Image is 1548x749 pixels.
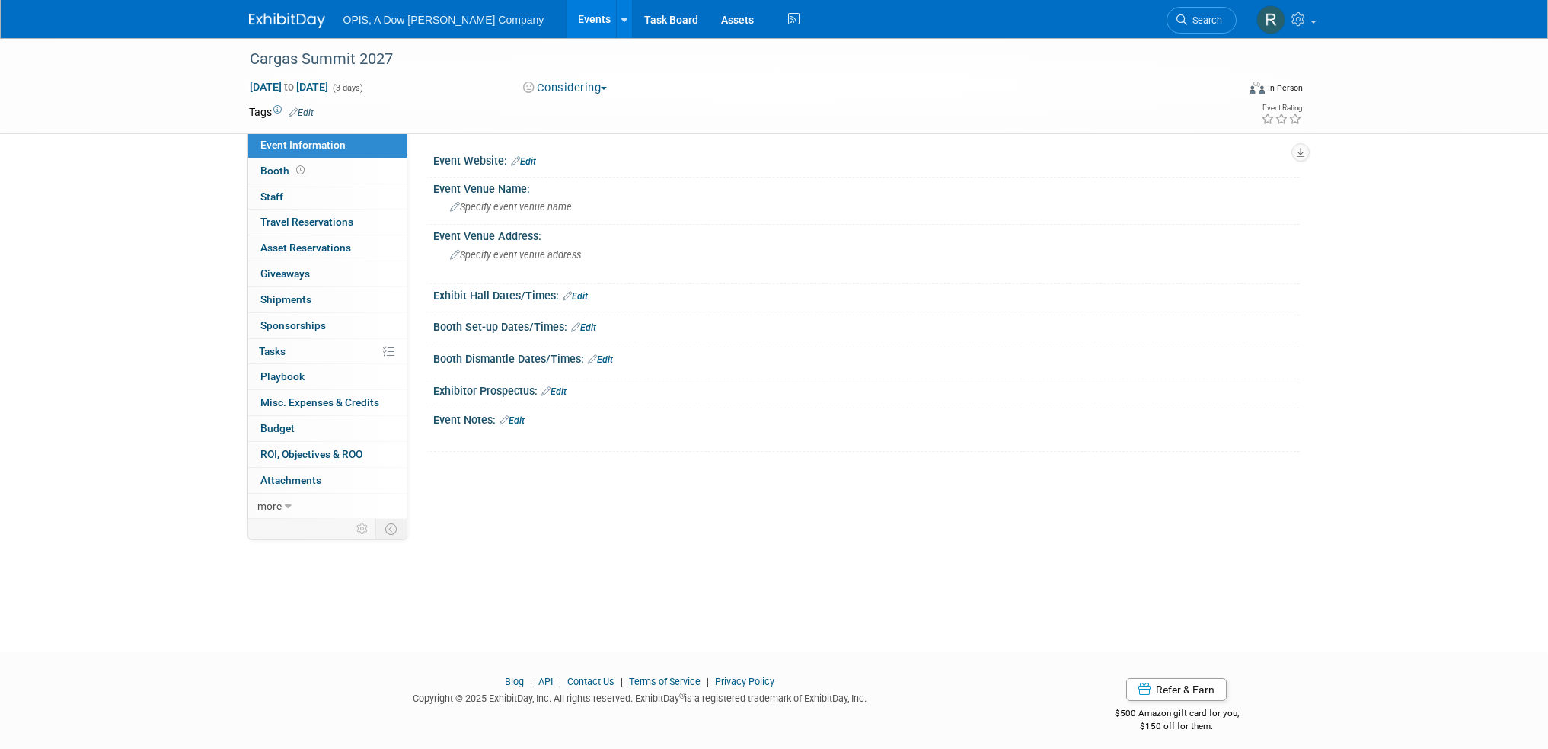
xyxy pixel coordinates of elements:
span: more [257,500,282,512]
span: Playbook [260,370,305,383]
span: OPIS, A Dow [PERSON_NAME] Company [343,14,544,26]
a: Budget [248,416,407,441]
a: Refer & Earn [1126,678,1227,701]
a: Staff [248,184,407,210]
a: Tasks [248,339,407,364]
div: $500 Amazon gift card for you, [1054,697,1300,732]
span: Asset Reservations [260,242,351,254]
span: Staff [260,190,283,203]
span: | [526,676,536,687]
span: Search [1187,14,1222,26]
span: Booth not reserved yet [293,165,308,176]
div: Booth Dismantle Dates/Times: [433,347,1300,367]
span: | [703,676,713,687]
a: Edit [289,107,314,118]
a: Playbook [248,364,407,389]
a: ROI, Objectives & ROO [248,442,407,467]
a: API [538,676,553,687]
div: $150 off for them. [1054,720,1300,733]
div: Event Venue Name: [433,178,1300,197]
a: Travel Reservations [248,210,407,235]
a: Edit [571,322,596,333]
a: Terms of Service [629,676,701,687]
a: Edit [563,291,588,302]
a: more [248,494,407,519]
span: Travel Reservations [260,216,353,228]
span: Shipments [260,293,311,306]
a: Attachments [248,468,407,493]
span: Tasks [259,345,286,357]
span: [DATE] [DATE] [249,80,329,94]
span: Misc. Expenses & Credits [260,396,379,408]
a: Asset Reservations [248,235,407,261]
a: Booth [248,158,407,184]
span: Specify event venue address [450,249,581,261]
div: Event Rating [1261,104,1302,112]
a: Giveaways [248,261,407,286]
span: Budget [260,422,295,434]
a: Edit [541,386,567,397]
a: Edit [511,156,536,167]
span: ROI, Objectives & ROO [260,448,362,460]
button: Considering [518,80,613,96]
div: Event Venue Address: [433,225,1300,244]
span: Specify event venue name [450,201,572,213]
div: In-Person [1267,82,1303,94]
div: Booth Set-up Dates/Times: [433,315,1300,335]
span: Booth [260,165,308,177]
div: Event Website: [433,149,1300,169]
a: Edit [588,354,613,365]
a: Event Information [248,133,407,158]
a: Sponsorships [248,313,407,338]
sup: ® [679,692,685,700]
div: Exhibit Hall Dates/Times: [433,284,1300,304]
img: Renee Ortner [1256,5,1285,34]
div: Event Notes: [433,408,1300,428]
span: Sponsorships [260,319,326,331]
a: Misc. Expenses & Credits [248,390,407,415]
td: Toggle Event Tabs [375,519,407,539]
a: Privacy Policy [715,676,774,687]
div: Exhibitor Prospectus: [433,379,1300,399]
span: | [617,676,627,687]
a: Search [1167,7,1237,34]
a: Edit [500,415,525,426]
div: Cargas Summit 2027 [244,46,1214,73]
td: Personalize Event Tab Strip [349,519,376,539]
a: Blog [505,676,524,687]
img: ExhibitDay [249,13,325,28]
span: Event Information [260,139,346,151]
a: Shipments [248,287,407,312]
span: Attachments [260,474,321,486]
td: Tags [249,104,314,120]
a: Contact Us [567,676,614,687]
span: (3 days) [331,83,363,93]
span: to [282,81,296,93]
img: Format-Inperson.png [1250,82,1265,94]
div: Copyright © 2025 ExhibitDay, Inc. All rights reserved. ExhibitDay is a registered trademark of Ex... [249,688,1032,706]
span: | [555,676,565,687]
span: Giveaways [260,267,310,280]
div: Event Format [1147,79,1304,102]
